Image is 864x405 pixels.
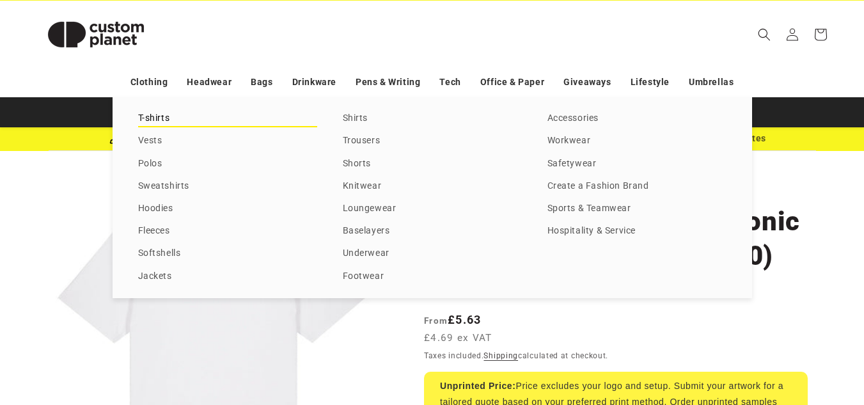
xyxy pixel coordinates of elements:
strong: £5.63 [424,313,482,326]
a: Tech [439,71,460,93]
span: From [424,315,448,326]
iframe: Chat Widget [800,344,864,405]
a: Hospitality & Service [547,223,727,240]
a: Shipping [483,351,518,360]
a: Vests [138,132,317,150]
a: Workwear [547,132,727,150]
span: £4.69 ex VAT [424,331,492,345]
a: Footwear [343,268,522,285]
summary: Search [750,20,778,49]
a: Trousers [343,132,522,150]
strong: Unprinted Price: [440,381,516,391]
a: Accessories [547,110,727,127]
a: Sports & Teamwear [547,200,727,218]
a: Shorts [343,155,522,173]
a: Hoodies [138,200,317,218]
a: Knitwear [343,178,522,195]
img: Custom Planet [32,6,160,63]
a: Pens & Writing [356,71,420,93]
a: Lifestyle [631,71,670,93]
a: Create a Fashion Brand [547,178,727,195]
a: Umbrellas [689,71,734,93]
a: Shirts [343,110,522,127]
a: Office & Paper [480,71,544,93]
a: T-shirts [138,110,317,127]
a: Drinkware [292,71,336,93]
a: Custom Planet [27,1,165,68]
a: Sweatshirts [138,178,317,195]
a: Underwear [343,245,522,262]
a: Fleeces [138,223,317,240]
a: Clothing [130,71,168,93]
a: Giveaways [563,71,611,93]
a: Baselayers [343,223,522,240]
a: Bags [251,71,272,93]
div: Taxes included. calculated at checkout. [424,349,808,362]
a: Loungewear [343,200,522,218]
a: Safetywear [547,155,727,173]
a: Softshells [138,245,317,262]
a: Headwear [187,71,232,93]
a: Polos [138,155,317,173]
a: Jackets [138,268,317,285]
